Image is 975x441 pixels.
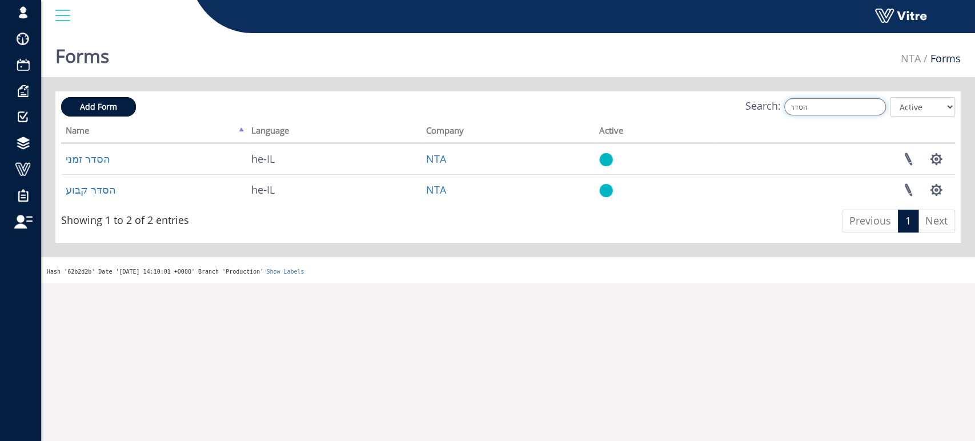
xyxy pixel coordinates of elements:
th: Company [422,122,595,143]
th: Language [247,122,422,143]
a: Previous [842,210,898,232]
td: he-IL [247,174,422,205]
img: yes [599,153,613,167]
img: yes [599,183,613,198]
td: he-IL [247,143,422,174]
a: Add Form [61,97,136,117]
a: Next [918,210,955,232]
span: Hash '62b2d2b' Date '[DATE] 14:10:01 +0000' Branch 'Production' [47,268,263,275]
li: Forms [921,51,961,66]
a: NTA [426,183,446,197]
h1: Forms [55,29,109,77]
a: NTA [426,152,446,166]
label: Search: [745,98,886,115]
a: NTA [901,51,921,65]
a: 1 [898,210,918,232]
div: Showing 1 to 2 of 2 entries [61,209,189,228]
span: Add Form [80,101,117,112]
a: הסדר קבוע [66,183,116,197]
a: הסדר זמני [66,152,110,166]
input: Search: [784,98,886,115]
a: Show Labels [266,268,304,275]
th: Active [595,122,715,143]
th: Name: activate to sort column descending [61,122,247,143]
